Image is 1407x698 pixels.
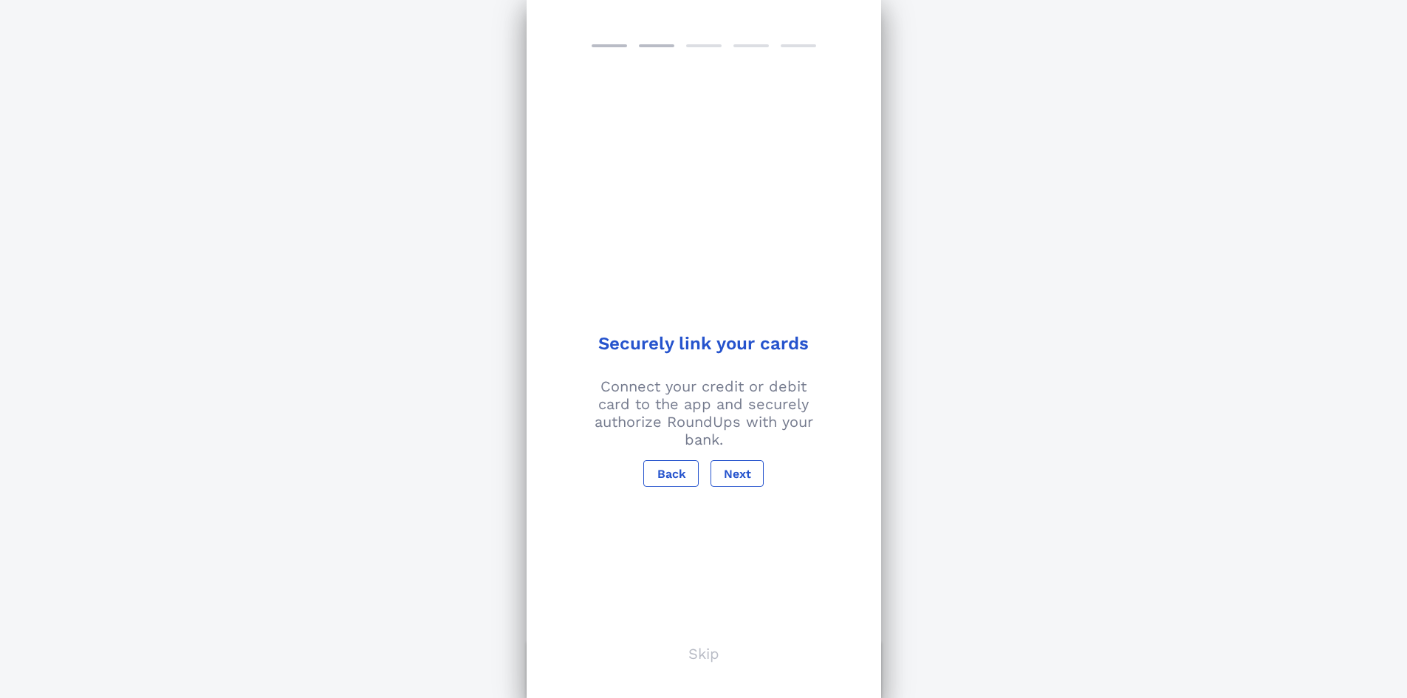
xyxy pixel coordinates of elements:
[535,377,872,448] p: Connect your credit or debit card to the app and securely authorize RoundUps with your bank.
[547,333,860,354] h1: Securely link your cards
[688,645,719,663] p: Skip
[711,460,764,487] button: Next
[643,460,698,487] button: Back
[723,467,751,481] span: Next
[656,467,685,481] span: Back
